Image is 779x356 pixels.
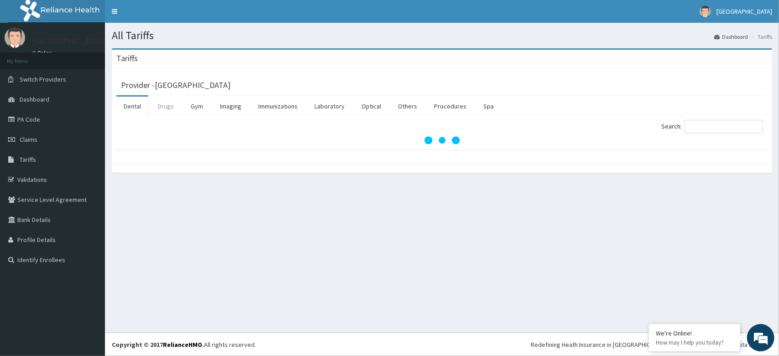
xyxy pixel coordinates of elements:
[20,135,37,144] span: Claims
[531,340,772,349] div: Redefining Heath Insurance in [GEOGRAPHIC_DATA] using Telemedicine and Data Science!
[116,97,148,116] a: Dental
[427,97,474,116] a: Procedures
[112,341,204,349] strong: Copyright © 2017 .
[716,7,772,15] span: [GEOGRAPHIC_DATA]
[20,155,36,164] span: Tariffs
[661,120,763,134] label: Search:
[391,97,424,116] a: Others
[749,33,772,41] li: Tariffs
[20,75,66,83] span: Switch Providers
[5,27,25,48] img: User Image
[116,54,138,62] h3: Tariffs
[307,97,352,116] a: Laboratory
[656,339,733,346] p: How may I help you today?
[151,97,181,116] a: Drugs
[32,50,54,56] a: Online
[476,97,501,116] a: Spa
[112,30,772,41] h1: All Tariffs
[700,6,711,17] img: User Image
[32,37,107,45] p: [GEOGRAPHIC_DATA]
[354,97,388,116] a: Optical
[121,81,230,89] h3: Provider - [GEOGRAPHIC_DATA]
[714,33,748,41] a: Dashboard
[20,95,49,103] span: Dashboard
[685,120,763,134] input: Search:
[105,333,779,356] footer: All rights reserved.
[183,97,210,116] a: Gym
[163,341,202,349] a: RelianceHMO
[656,329,733,337] div: We're Online!
[251,97,305,116] a: Immunizations
[213,97,249,116] a: Imaging
[424,122,460,159] svg: audio-loading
